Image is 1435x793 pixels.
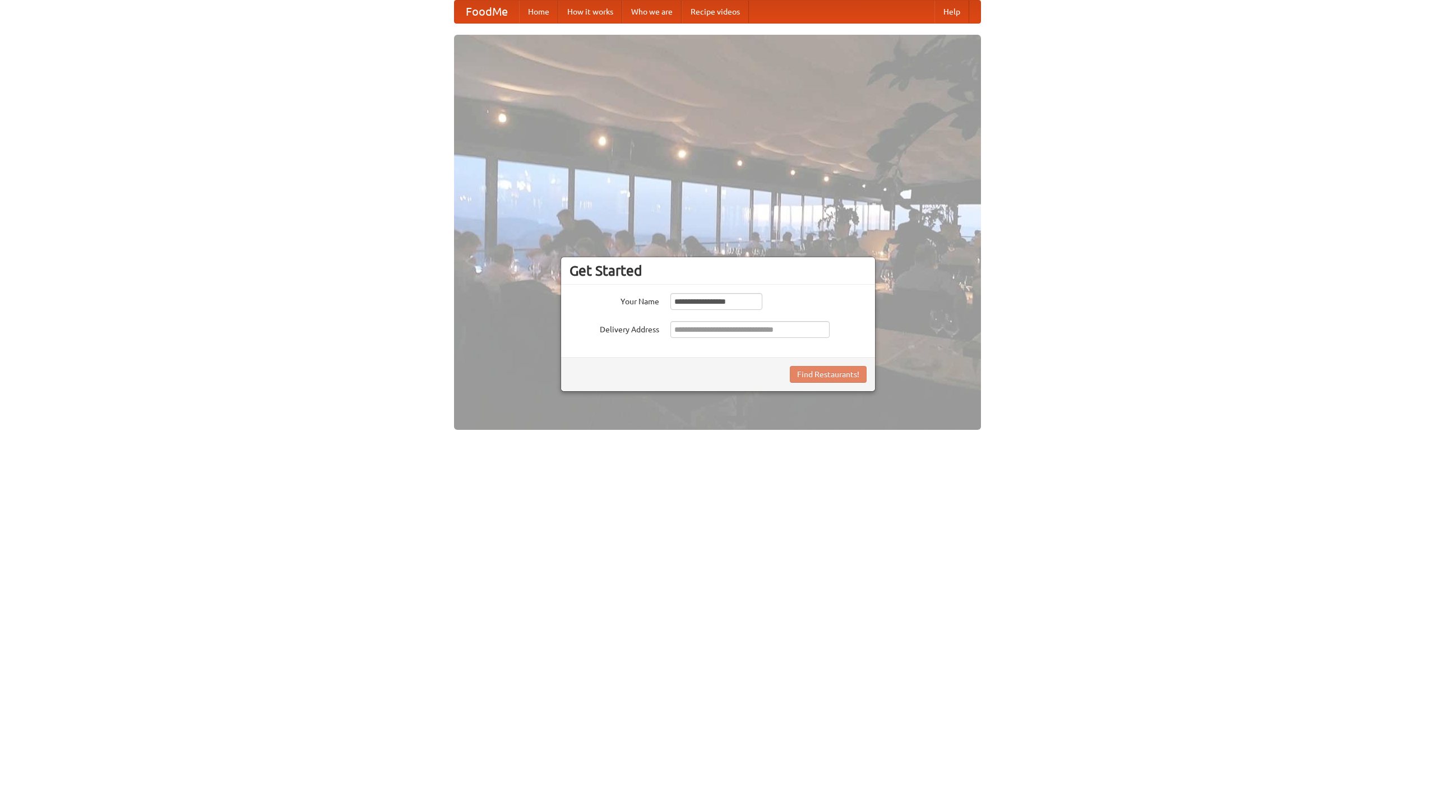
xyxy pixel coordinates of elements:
button: Find Restaurants! [790,366,867,383]
a: Home [519,1,558,23]
label: Delivery Address [570,321,659,335]
a: FoodMe [455,1,519,23]
a: Help [934,1,969,23]
a: Who we are [622,1,682,23]
a: Recipe videos [682,1,749,23]
a: How it works [558,1,622,23]
label: Your Name [570,293,659,307]
h3: Get Started [570,262,867,279]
